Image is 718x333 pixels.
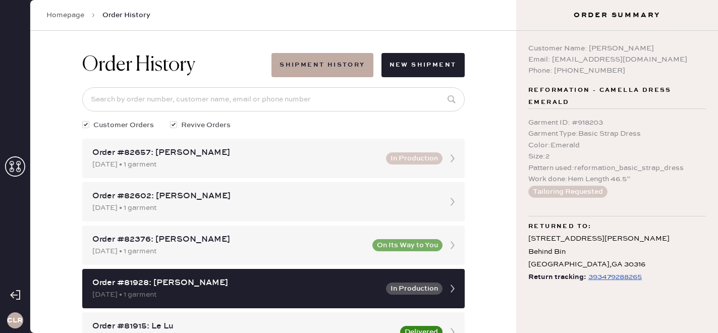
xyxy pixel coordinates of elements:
[528,271,586,284] span: Return tracking:
[92,190,436,202] div: Order #82602: [PERSON_NAME]
[102,10,150,20] span: Order History
[516,10,718,20] h3: Order Summary
[92,202,436,213] div: [DATE] • 1 garment
[372,239,443,251] button: On Its Way to You
[82,53,195,77] h1: Order History
[92,277,380,289] div: Order #81928: [PERSON_NAME]
[528,151,706,162] div: Size : 2
[528,186,607,198] button: Tailoring Requested
[92,147,380,159] div: Order #82657: [PERSON_NAME]
[386,283,443,295] button: In Production
[92,289,380,300] div: [DATE] • 1 garment
[528,162,706,174] div: Pattern used : reformation_basic_strap_dress
[92,320,394,332] div: Order #81915: Le Lu
[92,246,366,257] div: [DATE] • 1 garment
[46,10,84,20] a: Homepage
[586,271,642,284] a: 393479288265
[528,128,706,139] div: Garment Type : Basic Strap Dress
[271,53,373,77] button: Shipment History
[7,317,23,324] h3: CLR
[528,174,706,185] div: Work done : Hem Length 46.5”
[528,140,706,151] div: Color : Emerald
[528,84,706,108] span: Reformation - Camella Dress Emerald
[528,43,706,54] div: Customer Name: [PERSON_NAME]
[92,234,366,246] div: Order #82376: [PERSON_NAME]
[528,117,706,128] div: Garment ID : # 918203
[670,288,713,331] iframe: Front Chat
[381,53,465,77] button: New Shipment
[528,65,706,76] div: Phone: [PHONE_NUMBER]
[92,159,380,170] div: [DATE] • 1 garment
[528,220,592,233] span: Returned to:
[528,233,706,271] div: [STREET_ADDRESS][PERSON_NAME] Behind Bin [GEOGRAPHIC_DATA] , GA 30316
[93,120,154,131] span: Customer Orders
[181,120,231,131] span: Revive Orders
[528,54,706,65] div: Email: [EMAIL_ADDRESS][DOMAIN_NAME]
[82,87,465,112] input: Search by order number, customer name, email or phone number
[588,271,642,283] div: https://www.fedex.com/apps/fedextrack/?tracknumbers=393479288265&cntry_code=US
[386,152,443,164] button: In Production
